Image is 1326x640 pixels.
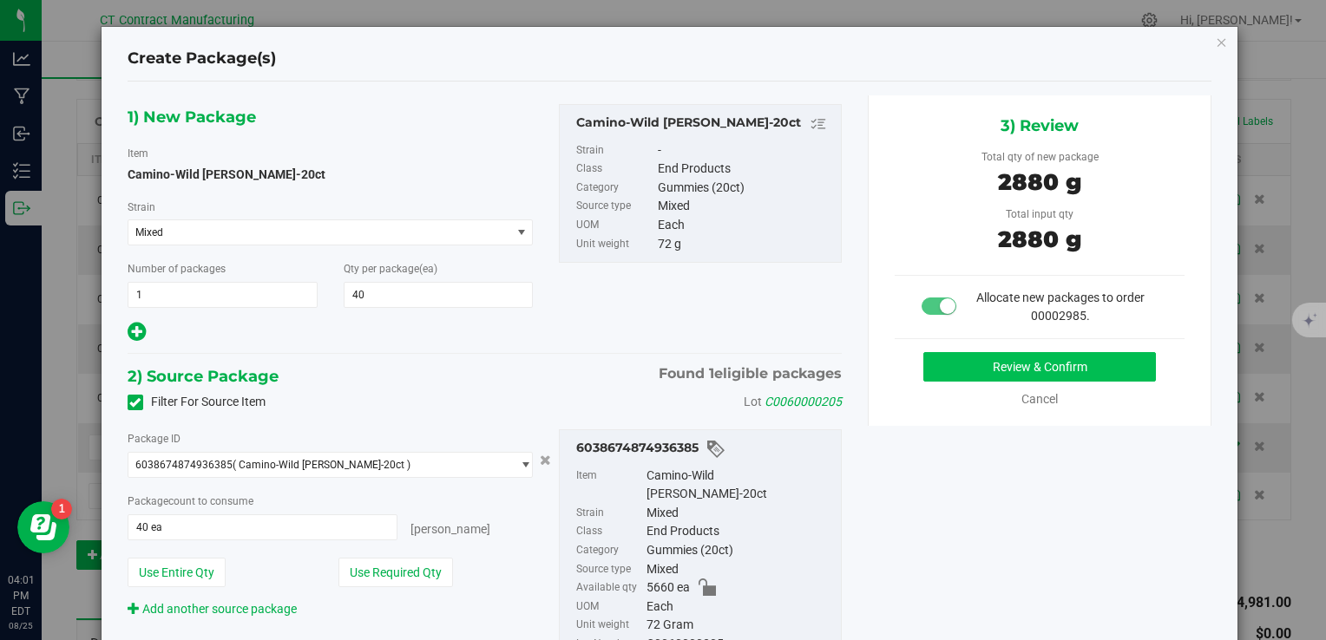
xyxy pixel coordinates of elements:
div: Each [658,216,831,235]
div: Mixed [658,197,831,216]
label: Unit weight [576,235,654,254]
div: Camino-Wild [PERSON_NAME]-20ct [647,467,832,504]
span: Qty per package [344,263,437,275]
label: Category [576,541,642,560]
span: 6038674874936385 [135,459,233,471]
span: select [510,453,532,477]
div: 72 g [658,235,831,254]
span: Number of packages [128,263,226,275]
label: Source type [576,560,642,579]
button: Use Entire Qty [128,558,226,587]
input: 40 [345,283,533,307]
div: Mixed [647,504,832,523]
iframe: Resource center [17,501,69,553]
input: 40 ea [128,515,397,539]
span: 5660 ea [647,578,690,598]
button: Use Required Qty [338,558,453,587]
iframe: Resource center unread badge [51,499,72,519]
label: UOM [576,598,642,617]
span: Found eligible packages [659,363,842,384]
label: Source type [576,197,654,216]
a: Cancel [1021,392,1058,406]
h4: Create Package(s) [128,48,276,70]
div: End Products [658,160,831,179]
a: Add another source package [128,602,297,616]
label: Item [576,467,642,504]
div: Mixed [647,560,832,579]
span: 3) Review [1001,113,1079,139]
label: Unit weight [576,616,642,635]
label: Category [576,179,654,198]
span: Package ID [128,433,181,445]
span: ( Camino-Wild [PERSON_NAME]-20ct ) [233,459,410,471]
span: C0060000205 [765,395,842,408]
label: Filter For Source Item [128,393,266,411]
span: Total qty of new package [981,151,1099,163]
span: 1 [709,365,714,382]
span: 2880 g [998,168,1081,196]
div: Camino-Wild Berry-20ct [576,114,831,134]
span: Camino-Wild [PERSON_NAME]-20ct [128,167,325,181]
div: End Products [647,522,832,541]
div: Each [647,598,832,617]
div: 6038674874936385 [576,439,831,460]
span: Lot [744,395,762,408]
label: Strain [576,141,654,160]
label: Item [128,146,148,161]
span: (ea) [419,263,437,275]
label: Class [576,522,642,541]
label: Strain [576,504,642,523]
span: Mixed [135,226,489,238]
input: 1 [128,283,317,307]
span: count [168,495,195,507]
label: Class [576,160,654,179]
span: 1) New Package [128,104,256,130]
span: [PERSON_NAME] [410,522,490,536]
span: Package to consume [128,495,253,507]
span: 2880 g [998,225,1081,253]
div: Gummies (20ct) [658,179,831,198]
span: 2) Source Package [128,363,279,389]
button: Cancel button [535,447,556,473]
label: UOM [576,216,654,235]
span: select [510,220,532,245]
span: Allocate new packages to order 00002985. [976,291,1145,323]
span: Add new output [128,328,146,342]
div: 72 Gram [647,616,832,635]
label: Strain [128,199,155,215]
label: Available qty [576,578,642,598]
div: Gummies (20ct) [647,541,832,560]
div: - [658,141,831,160]
button: Review & Confirm [923,352,1156,382]
span: Total input qty [1006,208,1073,220]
